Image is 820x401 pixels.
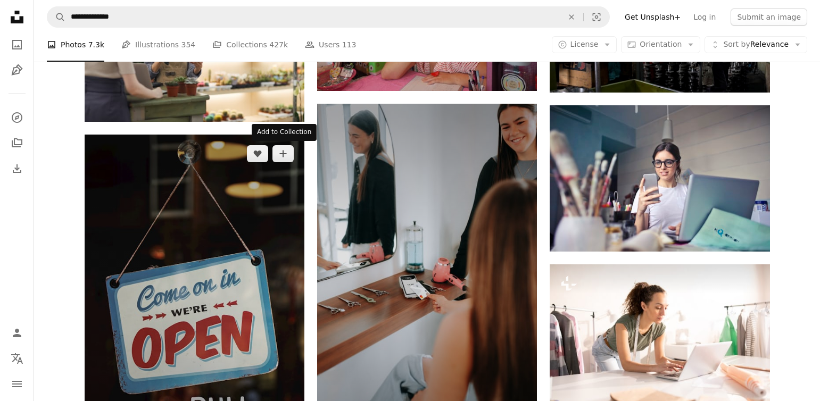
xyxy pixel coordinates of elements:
a: Photos [6,34,28,55]
a: Download History [6,158,28,179]
a: come on in we're open signage on glass panel [85,295,304,304]
a: Log in [687,9,722,26]
a: Home — Unsplash [6,6,28,30]
button: Sort byRelevance [705,36,807,53]
a: Users 113 [305,28,356,62]
a: woman in white shirt using smartphone [550,173,769,183]
div: Add to Collection [252,124,317,141]
a: Collections [6,132,28,154]
a: Collections 427k [212,28,288,62]
button: Search Unsplash [47,7,65,27]
a: A customer pays at a hair salon. [317,264,537,273]
a: Get Unsplash+ [618,9,687,26]
a: Illustrations 354 [121,28,195,62]
span: Orientation [640,40,682,48]
span: Relevance [723,39,789,50]
a: Explore [6,107,28,128]
button: Menu [6,373,28,395]
span: 427k [269,39,288,51]
button: Add to Collection [272,145,294,162]
span: 354 [181,39,196,51]
button: License [552,36,617,53]
button: Orientation [621,36,700,53]
a: Log in / Sign up [6,322,28,344]
a: Young female fashion designer bending over table while concentrating on search of online data [550,332,769,342]
span: License [570,40,599,48]
button: Language [6,348,28,369]
img: woman in white shirt using smartphone [550,105,769,252]
a: Illustrations [6,60,28,81]
button: Submit an image [731,9,807,26]
span: Sort by [723,40,750,48]
button: Visual search [584,7,609,27]
form: Find visuals sitewide [47,6,610,28]
span: 113 [342,39,357,51]
button: Clear [560,7,583,27]
button: Like [247,145,268,162]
